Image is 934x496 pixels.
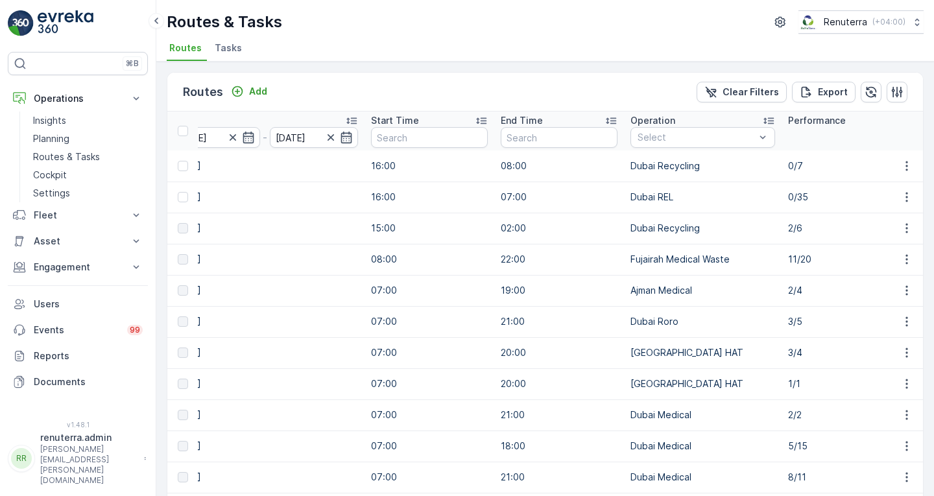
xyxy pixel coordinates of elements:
td: 15:00 [365,213,494,244]
td: 5/15 [782,431,911,462]
td: 18:00 [494,431,624,462]
input: dd/mm/yyyy [270,127,359,148]
td: 8/11 [782,462,911,493]
p: ( +04:00 ) [872,17,905,27]
td: 16:00 [365,182,494,213]
td: 08:00 [365,244,494,275]
p: Fleet [34,209,122,222]
a: Cockpit [28,166,148,184]
p: Operations [34,92,122,105]
p: Select [638,131,755,144]
p: Export [818,86,848,99]
td: [DATE] [165,150,365,182]
td: [DATE] [165,337,365,368]
td: 21:00 [494,306,624,337]
button: Operations [8,86,148,112]
td: 07:00 [365,337,494,368]
div: Toggle Row Selected [178,441,188,451]
td: 2/4 [782,275,911,306]
p: Settings [33,187,70,200]
td: Dubai Recycling [624,213,782,244]
p: Routes & Tasks [33,150,100,163]
td: 08:00 [494,150,624,182]
p: - [263,130,267,145]
td: [DATE] [165,213,365,244]
img: logo_light-DOdMpM7g.png [38,10,93,36]
td: 3/5 [782,306,911,337]
td: 20:00 [494,337,624,368]
td: [DATE] [165,182,365,213]
p: Start Time [371,114,419,127]
p: Events [34,324,119,337]
p: Planning [33,132,69,145]
img: logo [8,10,34,36]
td: [DATE] [165,244,365,275]
td: 2/6 [782,213,911,244]
div: Toggle Row Selected [178,254,188,265]
td: [GEOGRAPHIC_DATA] HAT [624,368,782,399]
p: Routes [183,83,223,101]
a: Insights [28,112,148,130]
a: Users [8,291,148,317]
div: Toggle Row Selected [178,223,188,233]
td: 19:00 [494,275,624,306]
td: 3/4 [782,337,911,368]
p: Users [34,298,143,311]
p: Add [249,85,267,98]
td: [DATE] [165,275,365,306]
td: 21:00 [494,399,624,431]
td: Dubai Roro [624,306,782,337]
td: 07:00 [365,368,494,399]
td: Ajman Medical [624,275,782,306]
input: dd/mm/yyyy [171,127,260,148]
div: Toggle Row Selected [178,316,188,327]
td: 07:00 [365,431,494,462]
p: Renuterra [824,16,867,29]
p: [PERSON_NAME][EMAIL_ADDRESS][PERSON_NAME][DOMAIN_NAME] [40,444,138,486]
button: Fleet [8,202,148,228]
p: Insights [33,114,66,127]
td: 20:00 [494,368,624,399]
div: Toggle Row Selected [178,161,188,171]
td: 11/20 [782,244,911,275]
p: Asset [34,235,122,248]
div: Toggle Row Selected [178,348,188,358]
td: Dubai Medical [624,399,782,431]
td: 0/7 [782,150,911,182]
input: Search [501,127,617,148]
button: Add [226,84,272,99]
p: 99 [130,325,140,335]
td: 0/35 [782,182,911,213]
td: [DATE] [165,306,365,337]
div: Toggle Row Selected [178,410,188,420]
td: [DATE] [165,462,365,493]
td: Dubai Recycling [624,150,782,182]
a: Routes & Tasks [28,148,148,166]
td: 2/2 [782,399,911,431]
td: 22:00 [494,244,624,275]
td: 07:00 [494,182,624,213]
td: 07:00 [365,462,494,493]
input: Search [371,127,488,148]
p: Routes & Tasks [167,12,282,32]
button: RRrenuterra.admin[PERSON_NAME][EMAIL_ADDRESS][PERSON_NAME][DOMAIN_NAME] [8,431,148,486]
td: 07:00 [365,275,494,306]
div: Toggle Row Selected [178,192,188,202]
span: Routes [169,41,202,54]
td: [DATE] [165,368,365,399]
td: 07:00 [365,306,494,337]
img: Screenshot_2024-07-26_at_13.33.01.png [798,15,819,29]
button: Export [792,82,856,102]
td: 02:00 [494,213,624,244]
td: 1/1 [782,368,911,399]
button: Renuterra(+04:00) [798,10,924,34]
td: 16:00 [365,150,494,182]
td: [DATE] [165,431,365,462]
p: Documents [34,375,143,388]
p: ⌘B [126,58,139,69]
p: Clear Filters [723,86,779,99]
button: Clear Filters [697,82,787,102]
div: Toggle Row Selected [178,379,188,389]
p: Performance [788,114,846,127]
span: Tasks [215,41,242,54]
